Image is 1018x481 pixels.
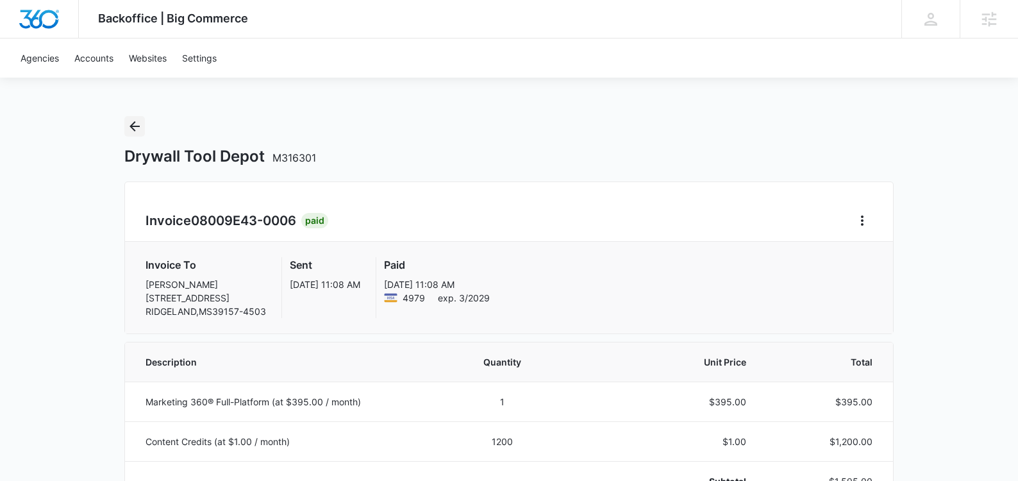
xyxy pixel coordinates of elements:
[124,116,145,137] button: Back
[384,257,490,273] h3: Paid
[146,278,266,318] p: [PERSON_NAME] [STREET_ADDRESS] RIDGELAND , MS 39157-4503
[574,355,747,369] span: Unit Price
[446,382,559,421] td: 1
[301,213,328,228] div: Paid
[146,257,266,273] h3: Invoice To
[146,355,430,369] span: Description
[124,147,316,166] h1: Drywall Tool Depot
[13,38,67,78] a: Agencies
[290,278,360,291] p: [DATE] 11:08 AM
[852,210,872,231] button: Home
[777,435,872,448] p: $1,200.00
[777,355,872,369] span: Total
[67,38,121,78] a: Accounts
[272,151,316,164] span: M316301
[121,38,174,78] a: Websites
[438,291,490,305] span: exp. 3/2029
[574,395,747,409] p: $395.00
[146,211,301,230] h2: Invoice
[461,355,544,369] span: Quantity
[384,278,490,291] p: [DATE] 11:08 AM
[174,38,224,78] a: Settings
[98,12,248,25] span: Backoffice | Big Commerce
[403,291,425,305] span: Visa ending with
[146,435,430,448] p: Content Credits (at $1.00 / month)
[191,213,296,228] span: 08009E43-0006
[777,395,872,409] p: $395.00
[574,435,747,448] p: $1.00
[290,257,360,273] h3: Sent
[146,395,430,409] p: Marketing 360® Full-Platform (at $395.00 / month)
[446,421,559,461] td: 1200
